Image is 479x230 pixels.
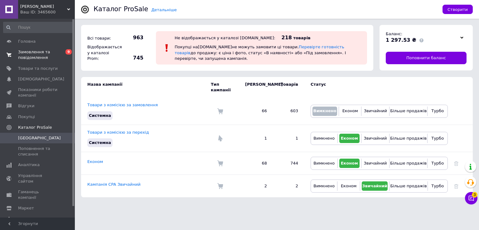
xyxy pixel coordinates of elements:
[81,77,211,98] td: Назва кампанії
[390,184,427,188] span: Більше продажів
[87,182,141,187] a: Кампанія CPA Звичайний
[313,184,335,188] span: Вимкнено
[341,136,358,141] span: Економ
[3,22,74,33] input: Пошук
[87,103,158,107] a: Товари з комісією за замовлення
[239,77,273,98] td: [PERSON_NAME]
[282,35,292,41] span: 218
[312,181,336,191] button: Вимкнено
[465,192,477,204] button: Чат з покупцем3
[386,52,467,64] a: Поповнити баланс
[429,159,446,168] button: Турбо
[448,7,468,12] span: Створити
[363,134,388,143] button: Звичайний
[341,107,360,116] button: Економ
[217,135,223,141] img: Комісія за перехід
[18,87,58,98] span: Показники роботи компанії
[390,161,427,165] span: Більше продажів
[18,189,58,200] span: Гаманець компанії
[341,184,356,188] span: Економ
[86,34,120,43] div: Всі товари:
[217,160,223,166] img: Комісія за замовлення
[431,108,444,113] span: Турбо
[89,140,111,145] span: Системна
[429,181,446,191] button: Турбо
[273,77,304,98] td: Товарів
[312,107,337,116] button: Вимкнено
[239,98,273,125] td: 66
[312,134,336,143] button: Вимкнено
[211,77,239,98] td: Тип кампанії
[429,134,446,143] button: Турбо
[239,175,273,198] td: 2
[18,162,40,168] span: Аналітика
[87,130,149,135] a: Товари з комісією за перехід
[443,5,473,14] button: Створити
[20,9,75,15] div: Ваш ID: 3465600
[175,45,344,55] a: Перевірте готовність товарів
[86,43,120,63] div: Відображається у каталозі Prom:
[239,152,273,175] td: 68
[175,45,346,60] span: Покупці на [DOMAIN_NAME] не можуть замовити ці товари. до продажу: є ціна і фото, статус «В наявн...
[363,107,388,116] button: Звичайний
[431,161,444,165] span: Турбо
[217,183,223,189] img: Комісія за замовлення
[122,55,143,61] span: 745
[313,108,336,113] span: Вимкнено
[341,161,358,165] span: Економ
[406,55,446,61] span: Поповнити баланс
[390,136,427,141] span: Більше продажів
[363,159,388,168] button: Звичайний
[391,134,426,143] button: Більше продажів
[431,136,444,141] span: Турбо
[364,161,387,165] span: Звичайний
[429,107,446,116] button: Турбо
[94,6,148,12] div: Каталог ProSale
[18,76,64,82] span: [DEMOGRAPHIC_DATA]
[239,125,273,152] td: 1
[364,108,387,113] span: Звичайний
[454,184,458,188] a: Видалити
[18,135,61,141] span: [GEOGRAPHIC_DATA]
[18,114,35,120] span: Покупці
[18,125,52,130] span: Каталог ProSale
[18,39,36,44] span: Головна
[304,77,448,98] td: Статус
[18,216,50,222] span: Налаштування
[342,108,358,113] span: Економ
[431,184,444,188] span: Турбо
[312,159,336,168] button: Вимкнено
[20,4,67,9] span: Люмос Інтеріор
[313,161,335,165] span: Вимкнено
[217,108,223,114] img: Комісія за замовлення
[313,136,335,141] span: Вимкнено
[273,175,304,198] td: 2
[454,161,458,165] a: Видалити
[273,152,304,175] td: 744
[175,36,275,40] div: Не відображається у каталозі [DOMAIN_NAME]:
[122,34,143,41] span: 963
[273,125,304,152] td: 1
[162,43,172,53] img: :exclamation:
[339,181,358,191] button: Економ
[472,192,477,198] span: 3
[18,146,58,157] span: Поповнення та списання
[339,134,360,143] button: Економ
[390,108,427,113] span: Більше продажів
[18,205,34,211] span: Маркет
[391,159,426,168] button: Більше продажів
[65,49,72,55] span: 9
[339,159,360,168] button: Економ
[89,113,111,118] span: Системна
[18,66,58,71] span: Товари та послуги
[386,31,402,36] span: Баланс:
[391,181,426,191] button: Більше продажів
[151,7,177,12] a: Детальніше
[386,37,416,43] span: 1 297.53 ₴
[391,107,426,116] button: Більше продажів
[293,36,310,40] span: товарів
[18,103,34,109] span: Відгуки
[18,49,58,60] span: Замовлення та повідомлення
[273,98,304,125] td: 603
[362,181,388,191] button: Звичайний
